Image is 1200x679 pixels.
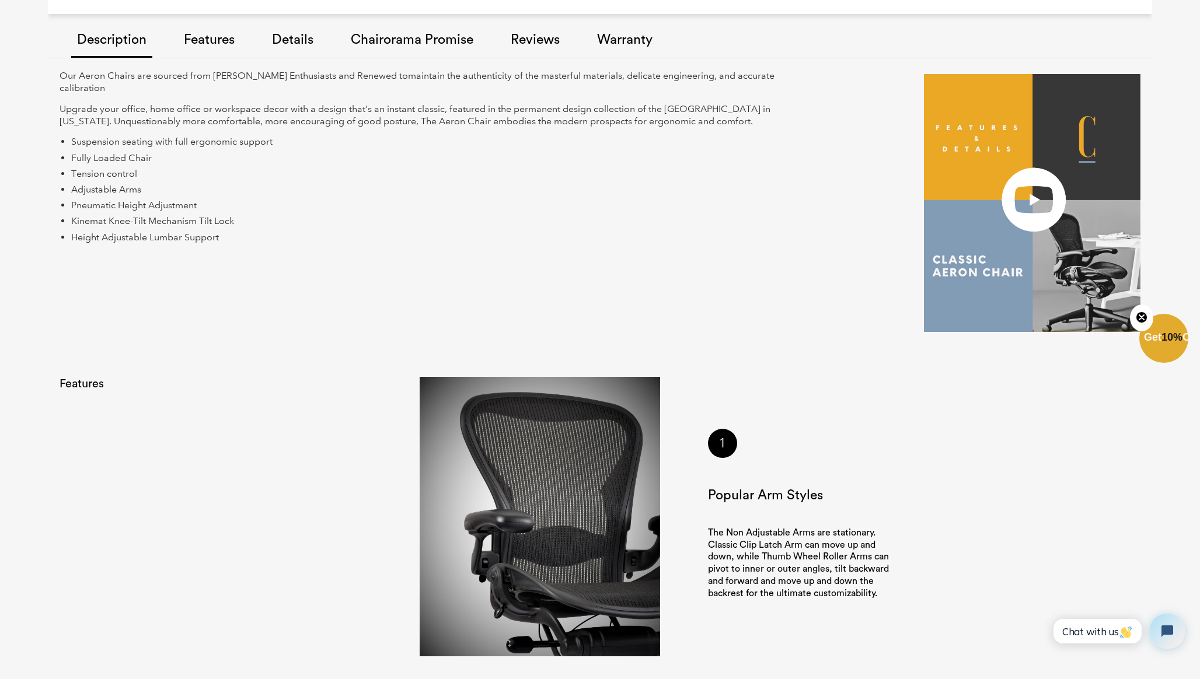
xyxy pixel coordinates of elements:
h3: Popular Arm Styles [708,487,900,503]
iframe: Tidio Chat [1041,604,1195,659]
div: Get10%OffClose teaser [1139,315,1188,364]
p: The Non Adjustable Arms are stationary. Classic Clip Latch Arm can move up and down, while Thumb ... [708,527,900,600]
span: Suspension seating with full ergonomic support [71,136,273,147]
span: Fully Loaded Chair [71,152,152,163]
a: Details [266,8,319,73]
a: Description [71,21,152,58]
span: Pneumatic Height Adjustment [71,199,197,211]
a: Reviews [505,8,566,73]
span: 10% [1161,331,1182,343]
a: Chairorama Promise [345,8,479,73]
p: Upgrade your office, home office or workspace decor with a design that’s an instant classic, feat... [60,103,816,128]
span: Our Aeron Chairs are sourced from [PERSON_NAME] Enthusiasts and Renewed to [60,70,408,81]
span: Get Off [1144,331,1198,343]
span: Tension control [71,168,137,179]
img: crop_arm_picture.jpg [420,377,660,656]
img: OverProject.PNG [924,74,1140,332]
h2: Features [60,377,168,391]
span: Kinemat Knee-Tilt Mechanism Tilt Lock [71,215,234,226]
span: maintain the authenticity of the masterful materials, delicate engineering, and accurate calibration [60,70,775,93]
a: Features [178,8,240,73]
button: Close teaser [1130,304,1153,331]
span: Height Adjustable Lumbar Support [71,232,219,243]
a: Warranty [591,8,658,73]
span: Adjustable Arms [71,184,141,195]
div: 1 [708,429,737,458]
